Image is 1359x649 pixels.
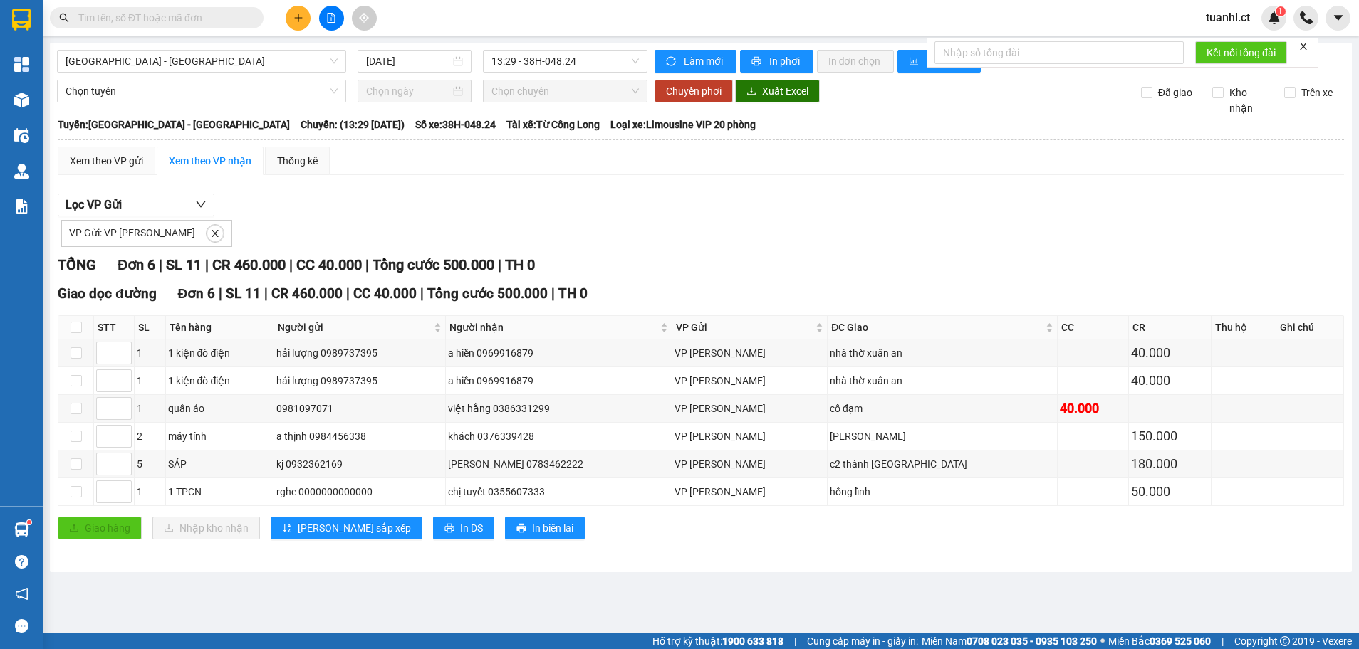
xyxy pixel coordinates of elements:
img: warehouse-icon [14,522,29,537]
div: Thống kê [277,153,318,169]
div: 1 [137,345,163,361]
div: a thịnh 0984456338 [276,428,443,444]
span: CR 460.000 [212,256,286,273]
span: message [15,619,28,633]
span: VP Gửi: VP [PERSON_NAME] [69,227,195,238]
span: Trên xe [1296,85,1338,100]
button: downloadNhập kho nhận [152,517,260,539]
span: printer [444,523,454,534]
div: 50.000 [1131,482,1209,502]
span: SL 11 [226,285,261,302]
span: | [498,256,501,273]
div: VP [PERSON_NAME] [675,484,825,500]
img: logo-vxr [12,9,31,31]
span: Tài xế: Từ Công Long [506,117,600,132]
strong: 0369 525 060 [1150,635,1211,647]
span: | [794,633,796,649]
span: Kho nhận [1224,85,1273,116]
span: TH 0 [505,256,535,273]
span: | [365,256,369,273]
span: up [120,400,128,408]
div: 180.000 [1131,454,1209,474]
span: down [120,465,128,474]
span: SL 11 [166,256,202,273]
button: printerIn phơi [740,50,813,73]
div: VP [PERSON_NAME] [675,428,825,444]
th: CR [1129,316,1212,339]
span: Đã giao [1152,85,1198,100]
th: Tên hàng [166,316,275,339]
button: Chuyển phơi [655,80,733,102]
span: up [120,344,128,353]
span: | [420,285,424,302]
span: aim [359,13,369,23]
span: bar-chart [909,56,921,68]
div: rghe 0000000000000 [276,484,443,500]
th: CC [1058,316,1129,339]
div: 5 [137,456,163,472]
span: Decrease Value [115,381,131,391]
td: VP Hoàng Liệt [672,395,828,423]
button: uploadGiao hàng [58,517,142,539]
sup: 1 [27,520,31,524]
div: c2 thành [GEOGRAPHIC_DATA] [830,456,1055,472]
td: VP Hoàng Liệt [672,339,828,367]
span: up [120,372,128,381]
span: CR 460.000 [271,285,343,302]
span: Xuất Excel [762,83,808,99]
span: Người gửi [278,320,431,335]
div: VP [PERSON_NAME] [675,401,825,416]
span: In phơi [769,53,802,69]
input: Chọn ngày [366,83,450,99]
div: nhà thờ xuân an [830,373,1055,389]
span: close [207,228,223,238]
span: up [120,455,128,464]
span: Đơn 6 [118,256,155,273]
span: Decrease Value [115,353,131,364]
span: | [159,256,162,273]
div: VP [PERSON_NAME] [675,456,825,472]
td: VP Hoàng Liệt [672,423,828,450]
span: | [205,256,209,273]
button: downloadXuất Excel [735,80,820,102]
span: Đơn 6 [178,285,216,302]
img: warehouse-icon [14,164,29,179]
div: 1 kiện đò điện [168,345,272,361]
button: In đơn chọn [817,50,895,73]
span: Kết nối tổng đài [1207,45,1276,60]
span: Chọn tuyến [66,80,338,102]
div: 0981097071 [276,401,443,416]
div: 150.000 [1131,426,1209,446]
span: VP Gửi [676,320,813,335]
td: VP Hoàng Liệt [672,367,828,395]
span: Tổng cước 500.000 [427,285,548,302]
button: close [207,225,224,242]
span: Người nhận [449,320,657,335]
div: a hiền 0969916879 [448,345,670,361]
button: aim [352,6,377,31]
button: caret-down [1326,6,1350,31]
span: Increase Value [115,453,131,464]
span: CC 40.000 [353,285,417,302]
button: plus [286,6,311,31]
span: Cung cấp máy in - giấy in: [807,633,918,649]
button: printerIn DS [433,517,494,539]
span: ĐC Giao [831,320,1043,335]
div: 1 kiện đò điện [168,373,272,389]
div: VP [PERSON_NAME] [675,345,825,361]
span: ⚪️ [1100,638,1105,644]
img: solution-icon [14,199,29,214]
button: syncLàm mới [655,50,736,73]
th: STT [94,316,135,339]
img: phone-icon [1300,11,1313,24]
div: [PERSON_NAME] [830,428,1055,444]
div: 40.000 [1131,343,1209,363]
span: caret-down [1332,11,1345,24]
button: printerIn biên lai [505,517,585,539]
span: up [120,483,128,492]
div: việt hằng 0386331299 [448,401,670,416]
span: Giao dọc đường [58,285,157,302]
span: sync [666,56,678,68]
span: sort-ascending [282,523,292,534]
span: TỔNG [58,256,96,273]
